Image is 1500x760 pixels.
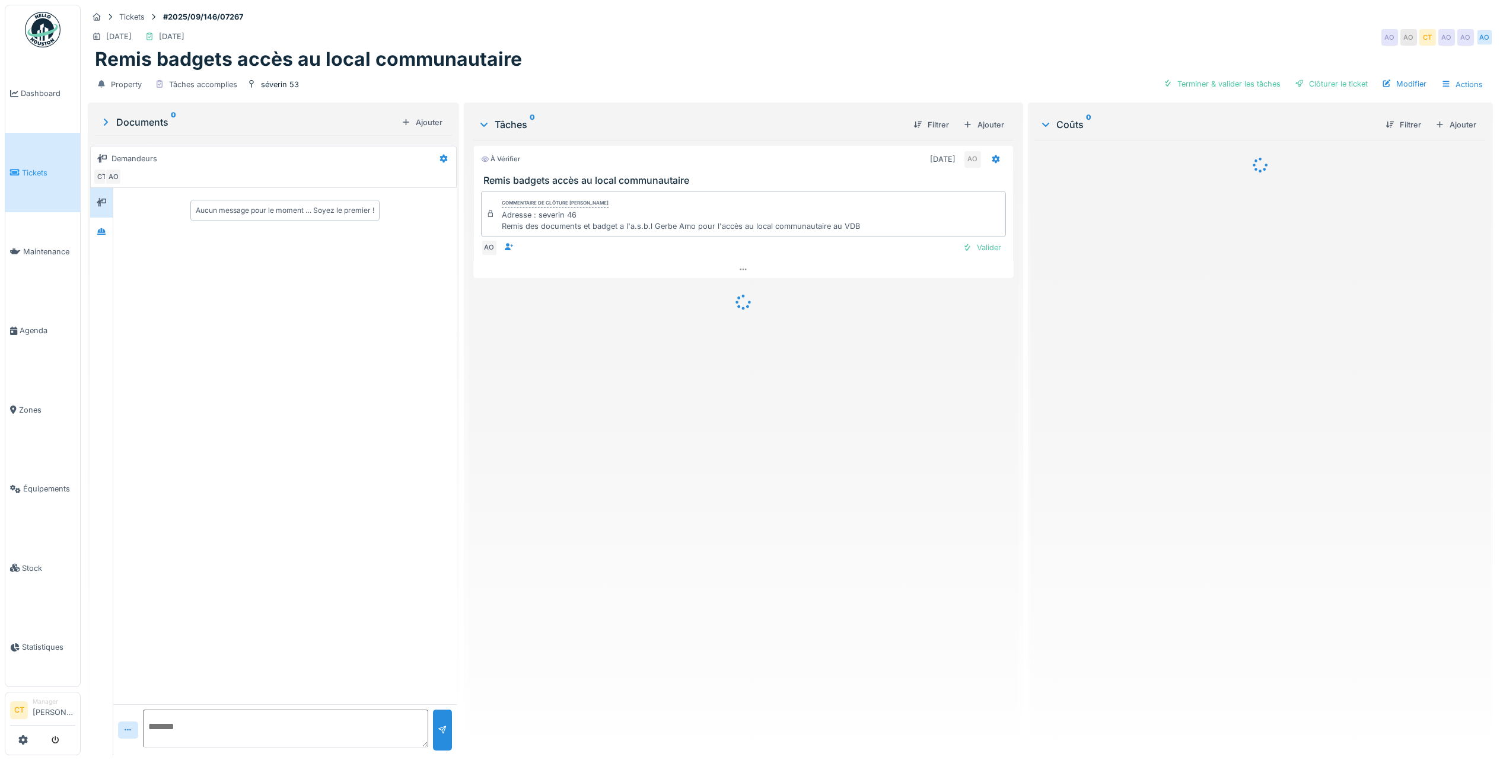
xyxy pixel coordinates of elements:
div: Tickets [119,11,145,23]
span: Tickets [22,167,75,178]
a: Statistiques [5,608,80,686]
a: Zones [5,371,80,449]
div: Actions [1436,76,1488,93]
div: Clôturer le ticket [1290,76,1372,92]
sup: 0 [171,115,176,129]
sup: 0 [1086,117,1091,132]
div: CT [93,168,110,185]
sup: 0 [530,117,535,132]
a: CT Manager[PERSON_NAME] [10,697,75,726]
div: Coûts [1040,117,1376,132]
span: Dashboard [21,88,75,99]
div: Manager [33,697,75,706]
span: Maintenance [23,246,75,257]
div: Demandeurs [112,153,157,164]
div: Aucun message pour le moment … Soyez le premier ! [196,205,374,216]
div: [DATE] [930,154,956,165]
div: Terminer & valider les tâches [1158,76,1285,92]
h1: Remis badgets accès au local communautaire [95,48,522,71]
div: Property [111,79,142,90]
div: Tâches [478,117,904,132]
div: Adresse : severin 46 Remis des documents et badget a l'a.s.b.l Gerbe Amo pour l'accès au local co... [502,209,860,232]
a: Agenda [5,291,80,370]
div: Modifier [1377,76,1431,92]
div: Documents [100,115,397,129]
div: [DATE] [159,31,184,42]
div: Ajouter [397,114,447,130]
div: Tâches accomplies [169,79,237,90]
a: Équipements [5,449,80,528]
div: Filtrer [909,117,954,133]
div: AO [1438,29,1455,46]
span: Agenda [20,325,75,336]
h3: Remis badgets accès au local communautaire [483,175,1008,186]
a: Maintenance [5,212,80,291]
span: Stock [22,563,75,574]
a: Stock [5,528,80,607]
div: Filtrer [1381,117,1426,133]
span: Équipements [23,483,75,494]
a: Dashboard [5,54,80,133]
div: AO [1381,29,1398,46]
strong: #2025/09/146/07267 [158,11,248,23]
div: Ajouter [958,117,1009,133]
div: séverin 53 [261,79,299,90]
div: AO [964,151,981,168]
div: AO [481,240,498,256]
div: AO [1400,29,1417,46]
div: Ajouter [1431,117,1481,133]
div: Commentaire de clôture [PERSON_NAME] [502,199,609,207]
div: Valider [958,240,1006,256]
div: AO [1476,29,1493,46]
div: CT [1419,29,1436,46]
div: [DATE] [106,31,132,42]
div: AO [1457,29,1474,46]
span: Statistiques [22,641,75,653]
li: CT [10,701,28,719]
a: Tickets [5,133,80,212]
span: Zones [19,404,75,416]
img: Badge_color-CXgf-gQk.svg [25,12,60,47]
div: AO [105,168,122,185]
div: À vérifier [481,154,520,164]
li: [PERSON_NAME] [33,697,75,723]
